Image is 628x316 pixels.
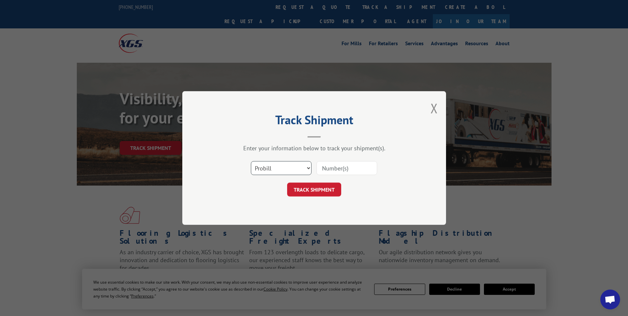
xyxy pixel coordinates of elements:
h2: Track Shipment [215,115,413,128]
button: Close modal [431,99,438,117]
div: Enter your information below to track your shipment(s). [215,144,413,152]
input: Number(s) [316,161,377,175]
button: TRACK SHIPMENT [287,183,341,196]
a: Open chat [600,290,620,309]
